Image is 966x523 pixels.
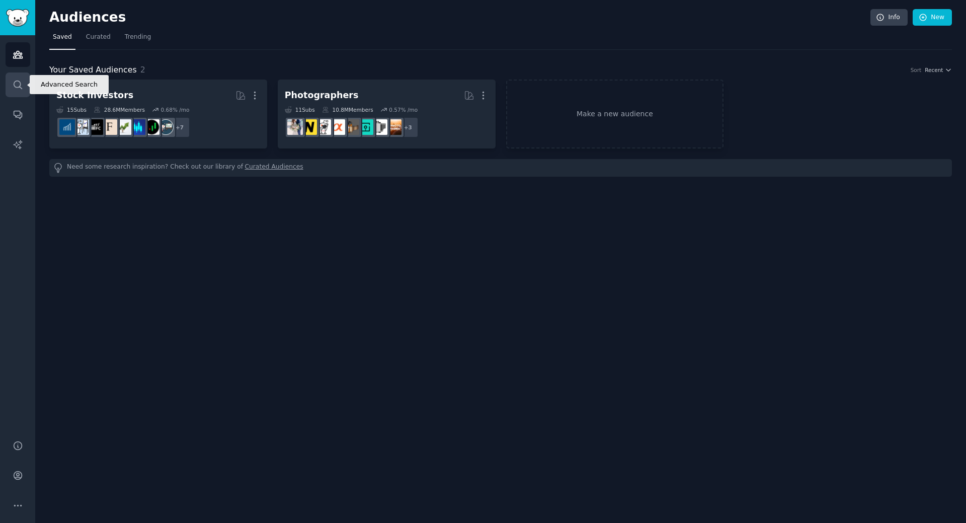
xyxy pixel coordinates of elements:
[397,117,419,138] div: + 3
[911,66,922,73] div: Sort
[130,119,145,135] img: StockMarket
[330,119,345,135] img: SonyAlpha
[86,33,111,42] span: Curated
[102,119,117,135] img: finance
[144,119,159,135] img: Daytrading
[49,64,137,77] span: Your Saved Audiences
[6,9,29,27] img: GummySearch logo
[913,9,952,26] a: New
[116,119,131,135] img: investing
[49,29,75,50] a: Saved
[389,106,418,113] div: 0.57 % /mo
[278,80,496,148] a: Photographers11Subs10.8MMembers0.57% /mo+3photographyanalogstreetphotographyAnalogCommunitySonyAl...
[322,106,373,113] div: 10.8M Members
[88,119,103,135] img: FinancialCareers
[53,33,72,42] span: Saved
[49,80,267,148] a: Stock Investors15Subs28.6MMembers0.68% /mo+7stocksDaytradingStockMarketinvestingfinanceFinancialC...
[315,119,331,135] img: canon
[372,119,387,135] img: analog
[49,159,952,177] div: Need some research inspiration? Check out our library of
[160,106,189,113] div: 0.68 % /mo
[94,106,145,113] div: 28.6M Members
[925,66,952,73] button: Recent
[285,89,359,102] div: Photographers
[870,9,908,26] a: Info
[925,66,943,73] span: Recent
[140,65,145,74] span: 2
[506,80,724,148] a: Make a new audience
[56,106,87,113] div: 15 Sub s
[301,119,317,135] img: Nikon
[56,89,133,102] div: Stock Investors
[49,10,870,26] h2: Audiences
[344,119,359,135] img: AnalogCommunity
[59,119,75,135] img: dividends
[245,163,303,173] a: Curated Audiences
[83,29,114,50] a: Curated
[386,119,401,135] img: photography
[358,119,373,135] img: streetphotography
[287,119,303,135] img: WeddingPhotography
[73,119,89,135] img: options
[285,106,315,113] div: 11 Sub s
[121,29,154,50] a: Trending
[169,117,190,138] div: + 7
[158,119,174,135] img: stocks
[125,33,151,42] span: Trending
